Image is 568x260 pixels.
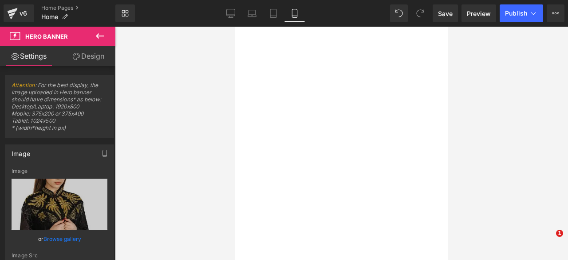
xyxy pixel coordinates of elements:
[500,4,543,22] button: Publish
[59,46,117,66] a: Design
[390,4,408,22] button: Undo
[556,230,563,237] span: 1
[461,4,496,22] a: Preview
[43,231,81,247] a: Browse gallery
[411,4,429,22] button: Redo
[12,82,107,137] span: : For the best display, the image uploaded in Hero banner should have dimensions* as below: Deskt...
[12,168,107,174] div: Image
[505,10,527,17] span: Publish
[241,4,263,22] a: Laptop
[263,4,284,22] a: Tablet
[4,4,34,22] a: v6
[41,4,115,12] a: Home Pages
[547,4,564,22] button: More
[220,4,241,22] a: Desktop
[12,145,30,157] div: Image
[18,8,29,19] div: v6
[41,13,58,20] span: Home
[438,9,453,18] span: Save
[12,252,107,259] div: Image Src
[25,33,68,40] span: Hero Banner
[284,4,305,22] a: Mobile
[12,234,107,244] div: or
[12,82,35,88] a: Attention
[467,9,491,18] span: Preview
[115,4,135,22] a: New Library
[538,230,559,251] iframe: Intercom live chat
